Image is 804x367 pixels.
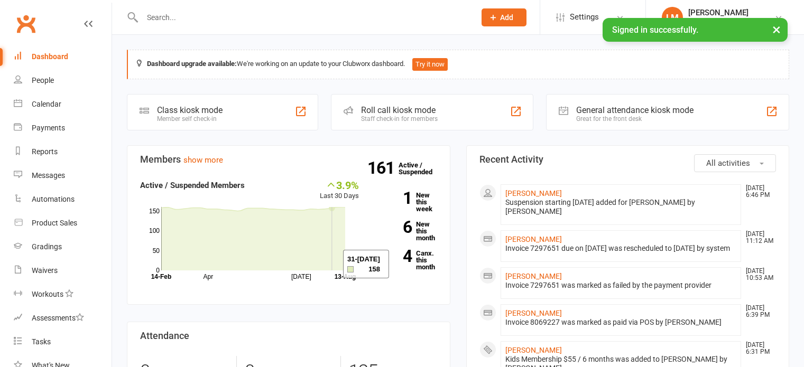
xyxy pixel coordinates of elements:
[139,10,468,25] input: Search...
[505,318,737,327] div: Invoice 8069227 was marked as paid via POS by [PERSON_NAME]
[14,187,112,211] a: Automations
[140,331,437,341] h3: Attendance
[505,198,737,216] div: Suspension starting [DATE] added for [PERSON_NAME] by [PERSON_NAME]
[157,115,223,123] div: Member self check-in
[767,18,786,41] button: ×
[32,314,84,322] div: Assessments
[741,268,775,281] time: [DATE] 10:53 AM
[500,13,513,22] span: Add
[570,5,599,29] span: Settings
[361,105,438,115] div: Roll call kiosk mode
[32,171,65,180] div: Messages
[32,242,62,251] div: Gradings
[32,337,51,346] div: Tasks
[375,219,412,235] strong: 6
[14,259,112,283] a: Waivers
[14,69,112,92] a: People
[375,221,437,241] a: 6New this month
[32,52,68,61] div: Dashboard
[32,266,58,275] div: Waivers
[13,11,39,37] a: Clubworx
[688,8,772,17] div: [PERSON_NAME]
[741,342,775,355] time: [DATE] 6:31 PM
[14,235,112,259] a: Gradings
[375,190,412,206] strong: 1
[399,154,445,183] a: 161Active / Suspended
[140,154,437,165] h3: Members
[412,58,448,71] button: Try it now
[140,181,245,190] strong: Active / Suspended Members
[694,154,776,172] button: All activities
[127,50,789,79] div: We're working on an update to your Clubworx dashboard.
[320,179,359,202] div: Last 30 Days
[482,8,526,26] button: Add
[505,244,737,253] div: Invoice 7297651 due on [DATE] was rescheduled to [DATE] by system
[157,105,223,115] div: Class kiosk mode
[375,192,437,212] a: 1New this week
[14,330,112,354] a: Tasks
[505,346,562,354] a: [PERSON_NAME]
[361,115,438,123] div: Staff check-in for members
[183,155,223,165] a: show more
[576,105,694,115] div: General attendance kiosk mode
[375,248,412,264] strong: 4
[32,195,75,203] div: Automations
[14,45,112,69] a: Dashboard
[505,272,562,280] a: [PERSON_NAME]
[741,185,775,199] time: [DATE] 6:46 PM
[32,290,63,298] div: Workouts
[375,250,437,270] a: 4Canx. this month
[505,309,562,317] a: [PERSON_NAME]
[32,147,58,156] div: Reports
[741,305,775,318] time: [DATE] 6:39 PM
[505,235,562,243] a: [PERSON_NAME]
[741,231,775,244] time: [DATE] 11:12 AM
[505,189,562,197] a: [PERSON_NAME]
[479,154,777,165] h3: Recent Activity
[14,283,112,306] a: Workouts
[32,219,77,227] div: Product Sales
[367,160,399,176] strong: 161
[147,60,237,68] strong: Dashboard upgrade available:
[662,7,683,28] div: LM
[706,158,750,168] span: All activities
[505,281,737,290] div: Invoice 7297651 was marked as failed by the payment provider
[14,164,112,187] a: Messages
[14,306,112,330] a: Assessments
[14,116,112,140] a: Payments
[14,211,112,235] a: Product Sales
[576,115,694,123] div: Great for the front desk
[14,92,112,116] a: Calendar
[612,25,698,35] span: Signed in successfully.
[320,179,359,191] div: 3.9%
[32,76,54,84] div: People
[32,124,65,132] div: Payments
[688,17,772,27] div: Origem Brazilian Jiu-Jitsu
[14,140,112,164] a: Reports
[32,100,61,108] div: Calendar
